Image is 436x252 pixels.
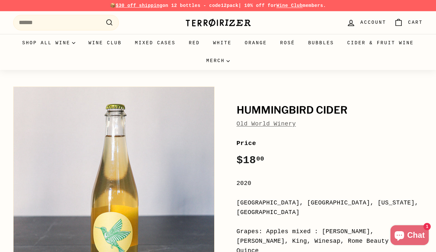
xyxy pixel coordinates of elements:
span: Cart [408,19,423,26]
label: Price [237,138,423,148]
summary: Merch [200,52,236,70]
sup: 00 [256,155,264,162]
a: Rosé [274,34,302,52]
a: Wine Club [82,34,128,52]
a: Mixed Cases [128,34,182,52]
a: Old World Winery [237,121,296,127]
a: Red [182,34,207,52]
a: Wine Club [276,3,303,8]
inbox-online-store-chat: Shopify online store chat [388,225,431,247]
a: Cart [390,13,427,32]
a: Orange [238,34,274,52]
a: White [207,34,238,52]
a: Account [343,13,390,32]
p: 📦 on 12 bottles - code | 10% off for members. [13,2,423,9]
h1: Hummingbird Cider [237,105,423,116]
a: Cider & Fruit Wine [341,34,420,52]
div: [GEOGRAPHIC_DATA], [GEOGRAPHIC_DATA], [US_STATE], [GEOGRAPHIC_DATA] [237,198,423,217]
div: 2020 [237,179,423,188]
strong: 12pack [221,3,238,8]
a: Bubbles [302,34,341,52]
span: Account [360,19,386,26]
span: $18 [237,154,264,166]
summary: Shop all wine [16,34,82,52]
span: $30 off shipping [116,3,163,8]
